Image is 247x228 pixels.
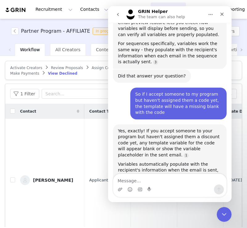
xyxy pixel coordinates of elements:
button: Upload attachment [10,181,15,186]
button: Content [186,2,220,16]
span: Contact [20,109,36,114]
input: Search... [42,89,119,99]
button: Messages [112,2,150,16]
span: Workflow [20,47,40,52]
button: Emoji picker [19,181,24,186]
iframe: Intercom live chat [108,6,232,202]
button: Program [151,2,186,16]
span: Assign Codes [92,66,116,70]
img: grin logo [5,7,27,13]
div: [PERSON_NAME] [33,178,73,183]
button: Recruitment [32,2,76,16]
a: [PERSON_NAME] [20,175,79,185]
iframe: Intercom live chat [217,207,232,222]
a: Source reference 10778047: [76,147,81,152]
span: Make Payments [10,71,39,76]
span: Contact Type [89,109,116,114]
button: 1 Filter [10,89,39,99]
button: Start recording [39,181,44,186]
button: Gif picker [29,181,34,186]
button: Contacts [77,2,112,16]
span: [object Object] [11,27,122,35]
textarea: Message… [5,168,118,178]
span: In progress [93,27,119,35]
h3: Partner Program - AFFILIATE [21,27,90,35]
span: Activate Creators [10,66,42,70]
img: 894e1b45-32bc-492b-a55e-a5c6bd517599--s.jpg [20,175,30,185]
span: Content [96,47,113,52]
div: Yes, exactly! If you accept someone to your program but haven't assigned them a discount code yet... [10,122,114,152]
button: Send a message… [106,178,116,188]
i: icon: left [8,48,11,51]
i: icon: right [240,48,243,51]
span: Review Proposals [51,66,83,70]
span: Reporting [222,47,243,52]
span: All Creators [55,47,80,52]
div: Variables automatically populate with the recipient's information when the email is sent, so if t... [10,155,114,179]
span: View Declined [48,71,77,76]
span: Applicant [89,177,108,183]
